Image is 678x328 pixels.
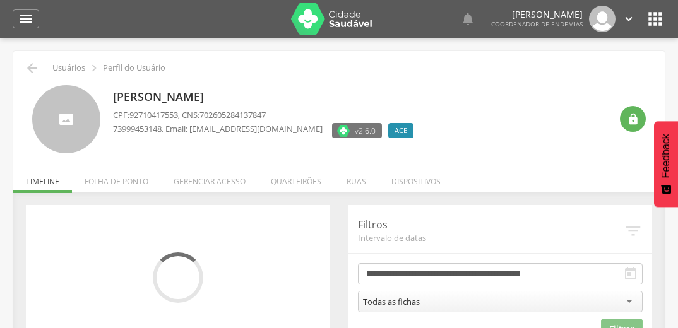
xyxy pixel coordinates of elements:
[460,6,475,32] a: 
[379,163,453,193] li: Dispositivos
[87,61,101,75] i: 
[363,296,420,307] div: Todas as fichas
[460,11,475,26] i: 
[18,11,33,26] i: 
[103,63,165,73] p: Perfil do Usuário
[660,134,672,178] span: Feedback
[25,61,40,76] i: Voltar
[654,121,678,207] button: Feedback - Mostrar pesquisa
[113,123,323,135] p: , Email: [EMAIL_ADDRESS][DOMAIN_NAME]
[13,9,39,28] a: 
[113,123,162,134] span: 73999453148
[491,10,583,19] p: [PERSON_NAME]
[199,109,266,120] span: 702605284137847
[355,124,376,137] span: v2.6.0
[129,109,178,120] span: 92710417553
[624,221,643,240] i: 
[623,266,638,281] i: 
[332,123,382,138] label: Versão do aplicativo
[395,126,407,136] span: ACE
[52,63,85,73] p: Usuários
[161,163,258,193] li: Gerenciar acesso
[622,6,636,32] a: 
[622,12,636,26] i: 
[358,218,624,232] p: Filtros
[645,9,665,29] i: 
[113,109,420,121] p: CPF: , CNS:
[72,163,161,193] li: Folha de ponto
[334,163,379,193] li: Ruas
[258,163,334,193] li: Quarteirões
[113,89,420,105] p: [PERSON_NAME]
[358,232,624,243] span: Intervalo de datas
[491,20,583,28] span: Coordenador de Endemias
[620,106,646,132] div: Resetar senha
[627,113,639,126] i: 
